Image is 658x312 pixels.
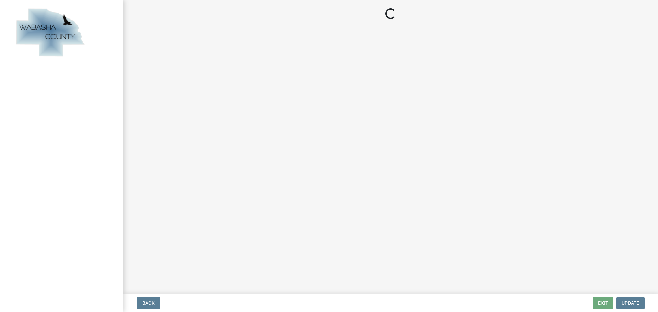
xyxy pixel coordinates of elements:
img: Wabasha County, Minnesota [14,7,86,59]
button: Update [616,297,645,309]
span: Update [622,300,639,306]
span: Back [142,300,155,306]
button: Exit [593,297,613,309]
button: Back [137,297,160,309]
